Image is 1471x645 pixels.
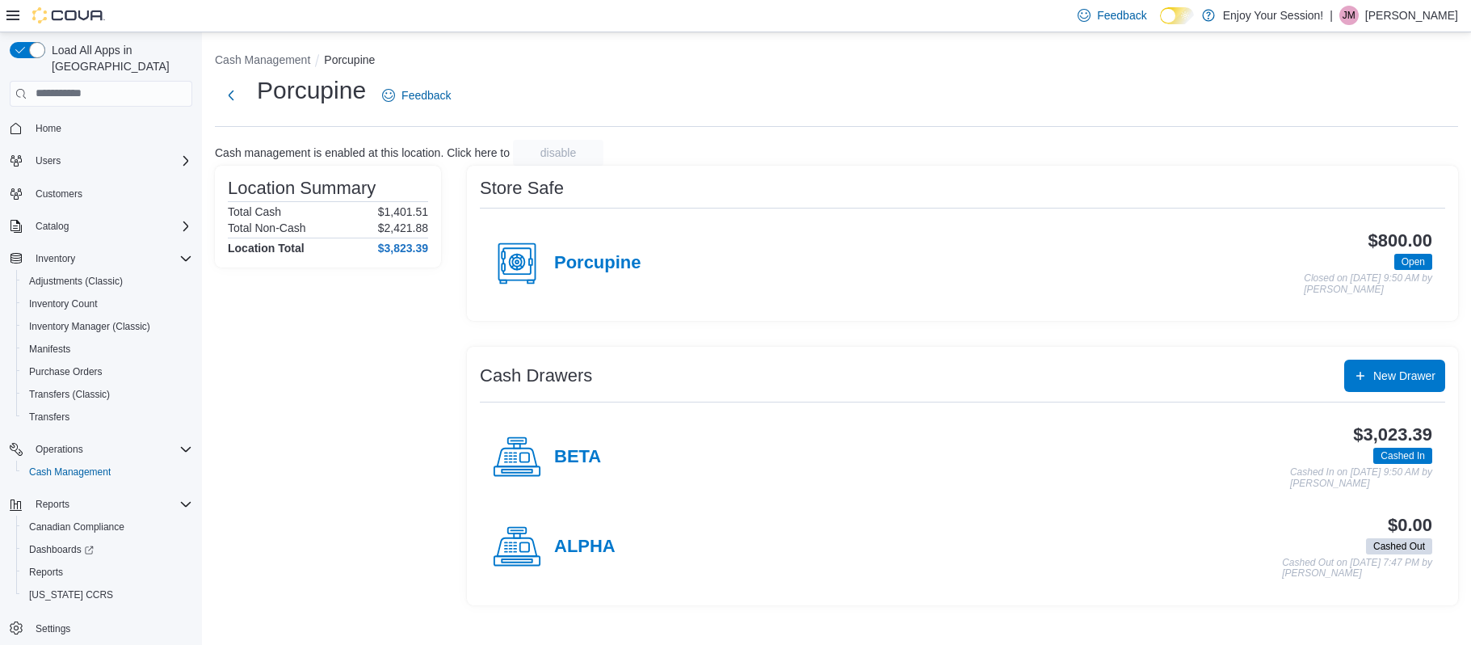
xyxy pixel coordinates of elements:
span: Transfers (Classic) [23,385,192,404]
button: Manifests [16,338,199,360]
span: Load All Apps in [GEOGRAPHIC_DATA] [45,42,192,74]
span: Purchase Orders [29,365,103,378]
a: Inventory Count [23,294,104,314]
span: Washington CCRS [23,585,192,605]
button: Cash Management [16,461,199,483]
a: Cash Management [23,462,117,482]
nav: An example of EuiBreadcrumbs [215,52,1458,71]
button: Inventory Count [16,293,199,315]
button: Catalog [29,217,75,236]
h4: $3,823.39 [378,242,428,255]
span: Inventory [29,249,192,268]
span: Customers [36,188,82,200]
span: Catalog [29,217,192,236]
span: Cashed Out [1373,539,1425,554]
span: Inventory [36,252,75,265]
h4: Porcupine [554,253,641,274]
span: Operations [36,443,83,456]
span: Manifests [23,339,192,359]
span: Transfers [29,411,69,424]
span: Users [29,151,192,171]
span: Open [1394,254,1432,270]
span: Feedback [401,87,451,103]
a: Reports [23,563,69,582]
span: Canadian Compliance [29,521,124,533]
span: Settings [36,622,70,635]
a: Manifests [23,339,77,359]
span: New Drawer [1373,368,1435,384]
span: JM [1343,6,1355,25]
span: Home [36,122,61,135]
span: Transfers [23,407,192,427]
span: Customers [29,183,192,204]
button: Purchase Orders [16,360,199,383]
button: Adjustments (Classic) [16,270,199,293]
img: Cova [32,7,105,23]
a: Home [29,119,68,138]
p: | [1330,6,1333,25]
a: Settings [29,619,77,639]
button: [US_STATE] CCRS [16,584,199,606]
span: [US_STATE] CCRS [29,588,113,601]
a: Transfers [23,407,76,427]
span: Cashed In [1381,449,1425,463]
a: Canadian Compliance [23,517,131,537]
button: Reports [3,493,199,516]
span: Manifests [29,343,70,356]
span: Cash Management [29,466,111,478]
h3: $0.00 [1388,516,1432,535]
span: Reports [23,563,192,582]
a: Transfers (Classic) [23,385,116,404]
button: Users [3,150,199,172]
a: Dashboards [23,540,100,559]
span: Catalog [36,220,69,233]
span: Inventory Manager (Classic) [23,317,192,336]
h6: Total Non-Cash [228,221,306,234]
button: New Drawer [1344,360,1445,392]
span: Users [36,154,61,167]
h4: BETA [554,447,601,468]
span: Inventory Manager (Classic) [29,320,150,333]
span: disable [540,145,576,161]
button: Catalog [3,215,199,238]
span: Dashboards [29,543,94,556]
p: Cash management is enabled at this location. Click here to [215,146,510,159]
button: Inventory [29,249,82,268]
h4: Location Total [228,242,305,255]
a: Dashboards [16,538,199,561]
p: Closed on [DATE] 9:50 AM by [PERSON_NAME] [1304,273,1432,295]
button: Settings [3,616,199,639]
span: Adjustments (Classic) [29,275,123,288]
span: Cash Management [23,462,192,482]
a: Feedback [376,79,457,112]
span: Operations [29,440,192,459]
button: Transfers (Classic) [16,383,199,406]
span: Canadian Compliance [23,517,192,537]
h3: Location Summary [228,179,376,198]
span: Dark Mode [1160,24,1161,25]
span: Open [1402,255,1425,269]
button: Transfers [16,406,199,428]
button: Home [3,116,199,140]
span: Reports [29,566,63,579]
p: $1,401.51 [378,205,428,218]
p: Enjoy Your Session! [1223,6,1324,25]
button: Cash Management [215,53,310,66]
span: Dashboards [23,540,192,559]
a: Adjustments (Classic) [23,272,129,291]
span: Home [29,118,192,138]
a: Inventory Manager (Classic) [23,317,157,336]
button: Operations [29,440,90,459]
h6: Total Cash [228,205,281,218]
button: Operations [3,438,199,461]
button: Next [215,79,247,112]
p: Cashed In on [DATE] 9:50 AM by [PERSON_NAME] [1290,467,1432,489]
h3: Cash Drawers [480,366,592,386]
span: Cashed Out [1366,538,1432,554]
div: Jessica McPhee [1339,6,1359,25]
button: Reports [16,561,199,584]
a: Customers [29,184,89,204]
span: Adjustments (Classic) [23,272,192,291]
a: Purchase Orders [23,362,109,382]
span: Transfers (Classic) [29,388,110,401]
